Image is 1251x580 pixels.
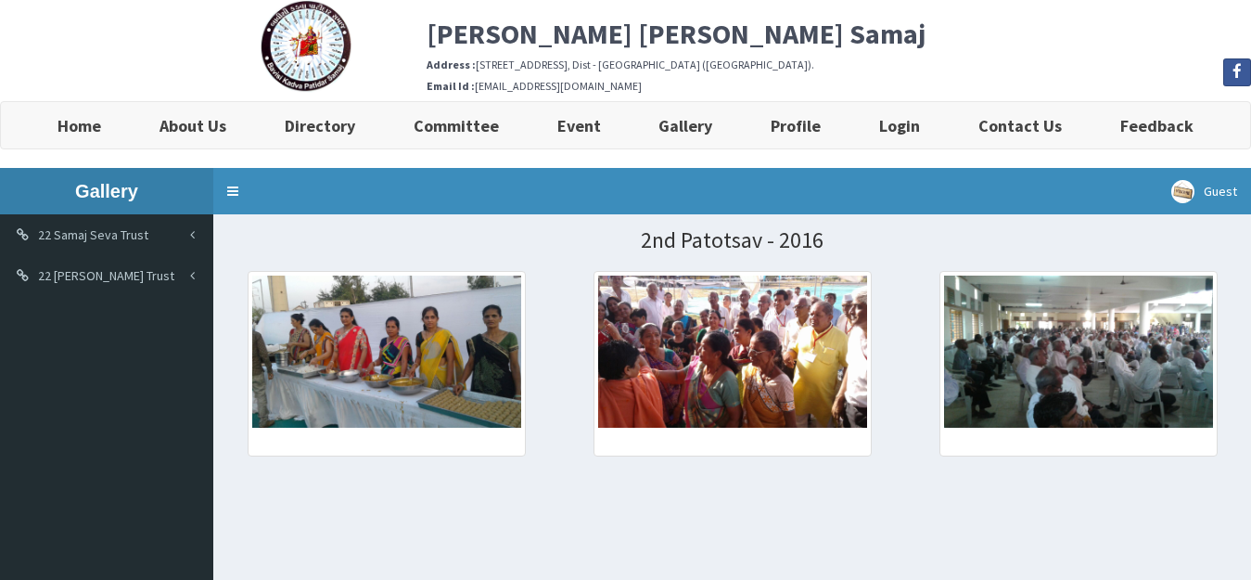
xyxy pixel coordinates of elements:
[1120,115,1194,136] b: Feedback
[414,115,499,136] b: Committee
[630,102,742,148] a: Gallery
[658,115,712,136] b: Gallery
[252,276,521,427] img: image
[528,102,630,148] a: Event
[384,102,528,148] a: Committee
[742,102,850,148] a: Profile
[427,79,475,93] b: Email Id :
[427,58,476,71] b: Address :
[29,102,131,148] a: Home
[160,115,226,136] b: About Us
[75,181,138,201] b: Gallery
[1204,183,1237,200] span: Guest
[131,102,256,148] a: About Us
[427,80,1251,92] h6: [EMAIL_ADDRESS][DOMAIN_NAME]
[944,276,1213,427] img: image
[879,115,920,136] b: Login
[557,115,601,136] b: Event
[1091,102,1222,148] a: Feedback
[427,16,925,51] b: [PERSON_NAME] [PERSON_NAME] Samaj
[57,115,101,136] b: Home
[850,102,950,148] a: Login
[949,102,1091,148] a: Contact Us
[38,226,148,243] span: 22 Samaj Seva Trust
[598,276,867,427] img: image
[256,102,385,148] a: Directory
[227,228,1237,252] h1: 2nd Patotsav - 2016
[978,115,1062,136] b: Contact Us
[1157,168,1251,214] a: Guest
[38,267,174,284] span: 22 [PERSON_NAME] Trust
[427,58,1251,71] h6: [STREET_ADDRESS], Dist - [GEOGRAPHIC_DATA] ([GEOGRAPHIC_DATA]).
[1171,180,1194,203] img: User Image
[771,115,821,136] b: Profile
[285,115,355,136] b: Directory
